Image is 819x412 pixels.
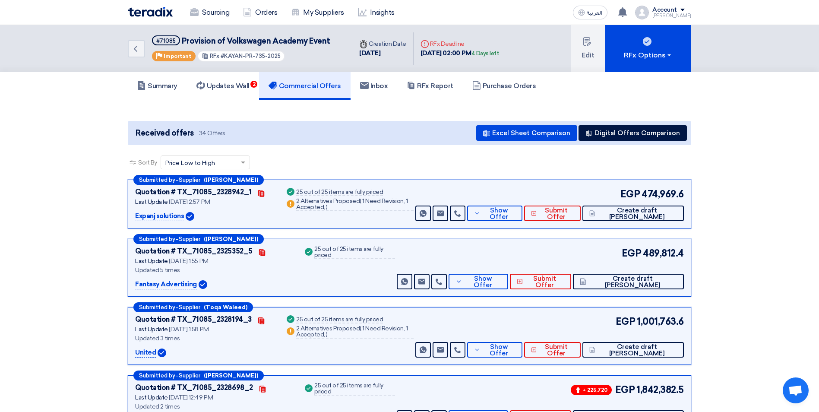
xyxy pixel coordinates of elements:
span: Submit Offer [525,276,564,288]
div: – [133,371,264,380]
div: Updated 3 times [135,334,275,343]
img: Teradix logo [128,7,173,17]
p: Fantasy Advertising [135,279,197,290]
button: Edit [571,25,605,72]
div: Quotation # TX_71085_2325352_5 [135,246,253,257]
a: Insights [351,3,402,22]
span: Provision of Volkswagen Academy Event [182,36,330,46]
button: Submit Offer [524,342,581,358]
h5: Provision of Volkswagen Academy Event [152,35,330,46]
span: Last Update [135,326,168,333]
span: 34 Offers [199,129,225,137]
span: Last Update [135,257,168,265]
a: Summary [128,72,187,100]
span: EGP [620,187,640,201]
span: EGP [622,246,642,260]
span: EGP [615,383,635,397]
span: 474,969.6 [642,187,684,201]
span: Supplier [179,304,200,310]
span: Create draft [PERSON_NAME] [597,207,677,220]
button: Create draft [PERSON_NAME] [582,206,684,221]
a: Inbox [351,72,398,100]
h5: Purchase Orders [472,82,536,90]
h5: Commercial Offers [269,82,341,90]
a: Open chat [783,377,809,403]
a: RFx Report [397,72,462,100]
div: 25 out of 25 items are fully priced [314,383,395,396]
span: 489,812.4 [643,246,684,260]
button: Excel Sheet Comparison [476,125,577,141]
span: [DATE] 2:57 PM [169,198,210,206]
span: Show Offer [482,207,515,220]
b: ([PERSON_NAME]) [204,236,258,242]
div: – [133,302,253,312]
div: [PERSON_NAME] [652,13,691,18]
span: Important [164,53,191,59]
button: Submit Offer [510,274,571,289]
div: 25 out of 25 items are fully priced [296,189,383,196]
div: RFx Options [624,50,673,60]
button: Create draft [PERSON_NAME] [573,274,684,289]
h5: Summary [137,82,177,90]
div: Updated 5 times [135,266,293,275]
div: #71085 [156,38,176,44]
span: [DATE] 1:58 PM [169,326,209,333]
span: 1 Need Revision, [362,197,405,205]
h5: RFx Report [407,82,453,90]
div: Quotation # TX_71085_2328698_2 [135,383,253,393]
div: Creation Date [359,39,406,48]
span: RFx [210,53,219,59]
a: Commercial Offers [259,72,351,100]
span: [DATE] 12:49 PM [169,394,213,401]
span: العربية [587,10,602,16]
div: – [133,234,264,244]
div: Updated 2 times [135,402,293,411]
span: Submit Offer [539,344,574,357]
div: Quotation # TX_71085_2328942_1 [135,187,252,197]
span: Submitted by [139,304,175,310]
span: 1,842,382.5 [636,383,684,397]
span: Received offers [136,127,194,139]
span: Submit Offer [539,207,574,220]
button: Show Offer [467,342,522,358]
span: ) [326,331,328,338]
span: Show Offer [482,344,515,357]
a: Orders [236,3,284,22]
div: [DATE] [359,48,406,58]
b: (Toqa Waleed) [204,304,247,310]
button: RFx Options [605,25,691,72]
span: Create draft [PERSON_NAME] [588,276,677,288]
h5: Updates Wall [196,82,250,90]
img: profile_test.png [635,6,649,19]
div: [DATE] 02:00 PM [421,48,499,58]
span: Last Update [135,394,168,401]
div: 2 Alternatives Proposed [296,326,414,339]
span: ( [360,197,361,205]
button: Create draft [PERSON_NAME] [582,342,684,358]
button: Show Offer [449,274,508,289]
img: Verified Account [186,212,194,221]
b: ([PERSON_NAME]) [204,177,258,183]
p: Expanj solutions [135,211,184,222]
button: Show Offer [467,206,522,221]
p: United [135,348,156,358]
span: ( [360,325,361,332]
img: Verified Account [199,280,207,289]
a: Purchase Orders [463,72,546,100]
span: Show Offer [465,276,501,288]
div: 4 Days left [471,49,499,58]
div: RFx Deadline [421,39,499,48]
span: Supplier [179,236,200,242]
span: Submitted by [139,177,175,183]
span: Create draft [PERSON_NAME] [597,344,677,357]
span: 2 [250,81,257,88]
b: ([PERSON_NAME]) [204,373,258,378]
button: Digital Offers Comparison [579,125,687,141]
button: Submit Offer [524,206,581,221]
a: Sourcing [183,3,236,22]
span: Sort By [138,158,157,167]
span: 1 Need Revision, [362,325,405,332]
span: Supplier [179,177,200,183]
span: Price Low to High [165,158,215,168]
a: My Suppliers [284,3,351,22]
